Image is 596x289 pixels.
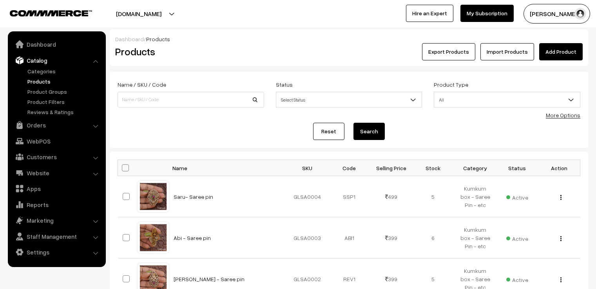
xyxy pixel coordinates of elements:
[538,160,580,176] th: Action
[370,176,412,217] td: 499
[25,77,103,85] a: Products
[89,4,189,24] button: [DOMAIN_NAME]
[169,160,286,176] th: Name
[10,53,103,67] a: Catalog
[115,45,263,58] h2: Products
[454,176,496,217] td: Kumkum box - Saree Pin - etc
[353,123,385,140] button: Search
[276,92,422,107] span: Select Status
[10,229,103,244] a: Staff Management
[10,213,103,227] a: Marketing
[174,234,211,241] a: Abi - Saree pin
[506,233,528,243] span: Active
[276,93,422,107] span: Select Status
[10,198,103,212] a: Reports
[10,37,103,51] a: Dashboard
[560,236,562,241] img: Menu
[10,182,103,196] a: Apps
[10,10,92,16] img: COMMMERCE
[276,80,293,89] label: Status
[434,93,580,107] span: All
[25,98,103,106] a: Product Filters
[412,160,454,176] th: Stock
[539,43,583,60] a: Add Product
[524,4,590,24] button: [PERSON_NAME] C
[25,67,103,75] a: Categories
[286,176,328,217] td: GLSA0004
[10,245,103,259] a: Settings
[10,134,103,148] a: WebPOS
[10,118,103,132] a: Orders
[406,5,453,22] a: Hire an Expert
[25,87,103,96] a: Product Groups
[546,112,580,118] a: More Options
[118,80,166,89] label: Name / SKU / Code
[328,217,370,258] td: ABI1
[370,160,412,176] th: Selling Price
[560,277,562,282] img: Menu
[10,166,103,180] a: Website
[10,8,78,17] a: COMMMERCE
[10,150,103,164] a: Customers
[146,36,170,42] span: Products
[174,193,213,200] a: Saru- Saree pin
[434,92,580,107] span: All
[434,80,468,89] label: Product Type
[328,176,370,217] td: SSP1
[412,217,454,258] td: 6
[422,43,475,60] button: Export Products
[454,217,496,258] td: Kumkum box - Saree Pin - etc
[412,176,454,217] td: 5
[496,160,538,176] th: Status
[480,43,534,60] a: Import Products
[115,35,583,43] div: /
[574,8,586,20] img: user
[506,191,528,202] span: Active
[328,160,370,176] th: Code
[115,36,144,42] a: Dashboard
[286,160,328,176] th: SKU
[370,217,412,258] td: 399
[25,108,103,116] a: Reviews & Ratings
[174,276,245,282] a: [PERSON_NAME] - Saree pin
[460,5,514,22] a: My Subscription
[560,195,562,200] img: Menu
[313,123,344,140] a: Reset
[506,274,528,284] span: Active
[118,92,264,107] input: Name / SKU / Code
[454,160,496,176] th: Category
[286,217,328,258] td: GLSA0003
